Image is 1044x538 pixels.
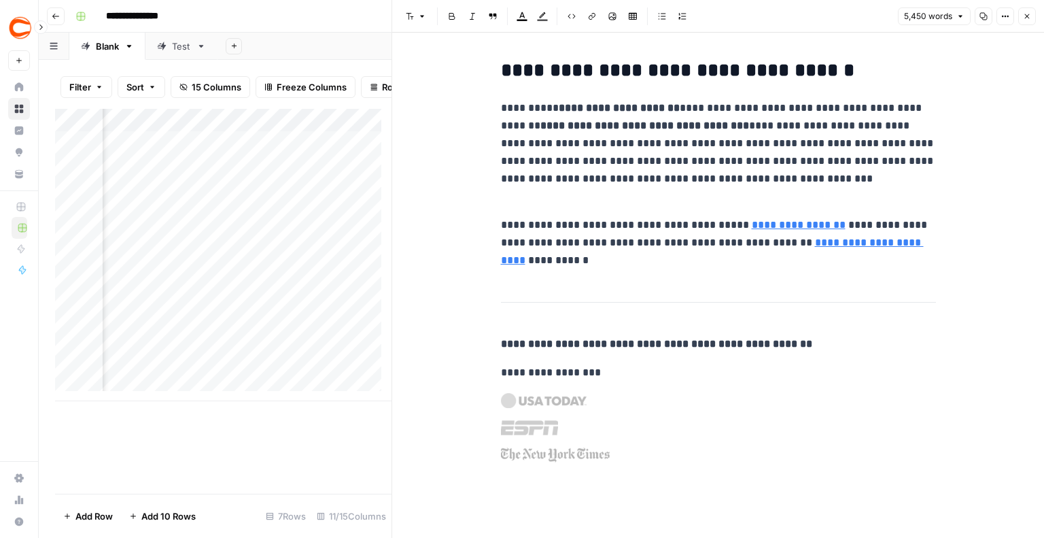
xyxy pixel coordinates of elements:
[277,80,347,94] span: Freeze Columns
[60,76,112,98] button: Filter
[8,98,30,120] a: Browse
[96,39,119,53] div: Blank
[260,505,311,527] div: 7 Rows
[55,505,121,527] button: Add Row
[361,76,440,98] button: Row Height
[69,80,91,94] span: Filter
[192,80,241,94] span: 15 Columns
[8,11,30,45] button: Workspace: Covers
[8,163,30,185] a: Your Data
[904,10,952,22] span: 5,450 words
[256,76,355,98] button: Freeze Columns
[172,39,191,53] div: Test
[8,120,30,141] a: Insights
[75,509,113,523] span: Add Row
[121,505,204,527] button: Add 10 Rows
[171,76,250,98] button: 15 Columns
[145,33,217,60] a: Test
[8,467,30,489] a: Settings
[141,509,196,523] span: Add 10 Rows
[8,76,30,98] a: Home
[118,76,165,98] button: Sort
[8,141,30,163] a: Opportunities
[898,7,971,25] button: 5,450 words
[8,16,33,40] img: Covers Logo
[126,80,144,94] span: Sort
[382,80,431,94] span: Row Height
[8,489,30,511] a: Usage
[8,511,30,533] button: Help + Support
[311,505,391,527] div: 11/15 Columns
[69,33,145,60] a: Blank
